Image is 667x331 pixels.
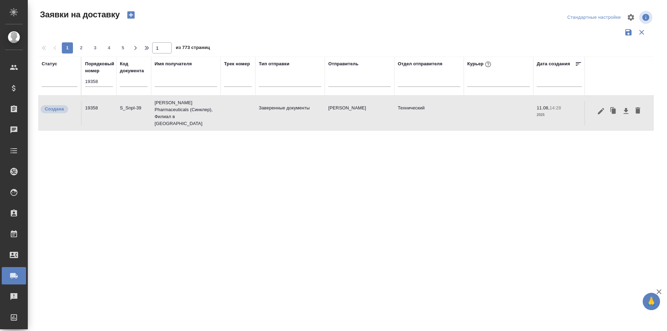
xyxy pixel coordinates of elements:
div: Отправитель [328,60,359,67]
p: 2025 [537,111,582,118]
span: 3 [90,44,101,51]
span: 5 [117,44,129,51]
span: Заявки на доставку [38,9,120,20]
button: 4 [104,42,115,53]
td: S_Snpl-39 [116,101,151,125]
span: из 773 страниц [176,43,210,53]
span: 4 [104,44,115,51]
span: Посмотреть информацию [639,11,654,24]
span: 🙏 [645,294,657,309]
button: 2 [76,42,87,53]
div: Порядковый номер [85,60,114,74]
div: Курьер [467,60,493,69]
p: Создана [45,106,64,113]
button: При выборе курьера статус заявки автоматически поменяется на «Принята» [484,60,493,69]
div: Дата создания [537,60,570,67]
p: 11.08, [537,105,550,110]
div: Отдел отправителя [398,60,442,67]
div: Код документа [120,60,148,74]
td: [PERSON_NAME] Pharmaceuticals (Синклер), Филиал в [GEOGRAPHIC_DATA] [151,96,221,131]
button: Редактировать [595,105,607,118]
span: Настроить таблицу [623,9,639,26]
button: 3 [90,42,101,53]
div: Тип отправки [259,60,289,67]
div: Статус [42,60,57,67]
td: Технический [394,101,464,125]
button: Сбросить фильтры [635,26,648,39]
button: Сохранить фильтры [622,26,635,39]
div: split button [566,12,623,23]
div: Новая заявка, еще не передана в работу [40,105,77,114]
span: 2 [76,44,87,51]
div: Трек номер [224,60,250,67]
td: [PERSON_NAME] [325,101,394,125]
button: 5 [117,42,129,53]
td: Заверенные документы [255,101,325,125]
button: Удалить [632,105,644,118]
p: 14:28 [550,105,561,110]
div: Имя получателя [155,60,192,67]
button: Создать [123,9,139,21]
td: 19358 [82,101,116,125]
button: 🙏 [643,293,660,310]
